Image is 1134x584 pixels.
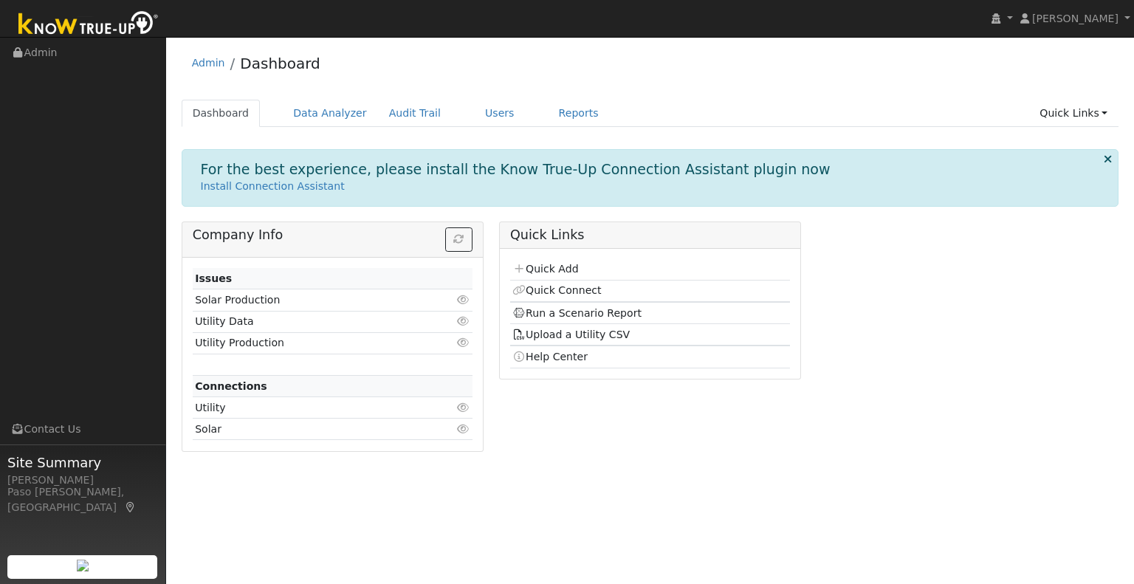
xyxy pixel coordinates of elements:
[474,100,526,127] a: Users
[457,337,470,348] i: Click to view
[193,397,427,419] td: Utility
[457,295,470,305] i: Click to view
[512,284,601,296] a: Quick Connect
[457,424,470,434] i: Click to view
[195,272,232,284] strong: Issues
[512,329,630,340] a: Upload a Utility CSV
[11,8,166,41] img: Know True-Up
[182,100,261,127] a: Dashboard
[378,100,452,127] a: Audit Trail
[193,289,427,311] td: Solar Production
[548,100,610,127] a: Reports
[7,484,158,515] div: Paso [PERSON_NAME], [GEOGRAPHIC_DATA]
[7,473,158,488] div: [PERSON_NAME]
[193,332,427,354] td: Utility Production
[457,316,470,326] i: Click to view
[77,560,89,571] img: retrieve
[192,57,225,69] a: Admin
[193,311,427,332] td: Utility Data
[457,402,470,413] i: Click to view
[201,161,831,178] h1: For the best experience, please install the Know True-Up Connection Assistant plugin now
[193,419,427,440] td: Solar
[193,227,472,243] h5: Company Info
[201,180,345,192] a: Install Connection Assistant
[7,453,158,473] span: Site Summary
[1028,100,1118,127] a: Quick Links
[512,351,588,363] a: Help Center
[282,100,378,127] a: Data Analyzer
[512,307,642,319] a: Run a Scenario Report
[1032,13,1118,24] span: [PERSON_NAME]
[195,380,267,392] strong: Connections
[240,55,320,72] a: Dashboard
[510,227,790,243] h5: Quick Links
[124,501,137,513] a: Map
[512,263,578,275] a: Quick Add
